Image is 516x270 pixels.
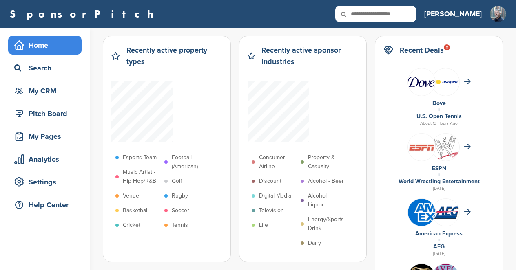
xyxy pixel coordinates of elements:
p: Soccer [172,206,189,215]
p: Cricket [123,221,140,230]
p: Tennis [172,221,188,230]
a: Search [8,59,82,77]
p: Basketball [123,206,148,215]
img: Open uri20141112 64162 12gd62f?1415806146 [432,134,459,163]
p: Venue [123,191,139,200]
div: Search [12,61,82,75]
img: Data [408,77,435,87]
div: Settings [12,175,82,189]
a: World Wrestling Entertainment [399,178,480,185]
img: Open uri20141112 64162 1t4610c?1415809572 [432,205,459,219]
p: Energy/Sports Drink [308,215,345,233]
a: Help Center [8,195,82,214]
div: [DATE] [383,185,494,192]
a: My Pages [8,127,82,146]
img: Screen shot 2018 07 23 at 2.49.02 pm [432,78,459,85]
a: + [438,106,441,113]
h2: Recent Deals [400,44,444,56]
div: Pitch Board [12,106,82,121]
a: SponsorPitch [10,9,159,19]
h2: Recently active sponsor industries [261,44,358,67]
a: My CRM [8,81,82,100]
img: Amex logo [408,199,435,226]
p: Discount [259,177,281,186]
p: Football (American) [172,153,209,171]
a: + [438,171,441,178]
img: Atp 2599 [490,6,506,26]
p: Digital Media [259,191,291,200]
div: My Pages [12,129,82,144]
a: U.S. Open Tennis [416,113,462,120]
img: Screen shot 2016 05 05 at 12.09.31 pm [408,142,435,153]
p: Life [259,221,268,230]
a: American Express [415,230,463,237]
a: + [438,237,441,244]
p: Alcohol - Beer [308,177,344,186]
a: ESPN [432,165,446,172]
p: Television [259,206,284,215]
a: [PERSON_NAME] [424,5,482,23]
p: Consumer Airline [259,153,297,171]
h2: Recently active property types [126,44,222,67]
a: Dove [432,100,446,107]
p: Alcohol - Liquor [308,191,345,209]
a: Analytics [8,150,82,169]
a: Pitch Board [8,104,82,123]
div: [DATE] [383,250,494,257]
p: Music Artist - Hip Hop/R&B [123,168,160,186]
a: Settings [8,173,82,191]
div: Help Center [12,198,82,212]
div: Home [12,38,82,53]
p: Dairy [308,239,321,248]
div: Analytics [12,152,82,167]
p: Golf [172,177,182,186]
h3: [PERSON_NAME] [424,8,482,20]
a: Home [8,36,82,55]
a: AEG [433,243,445,250]
p: Property & Casualty [308,153,345,171]
div: My CRM [12,83,82,98]
p: Rugby [172,191,188,200]
div: 11 [444,44,450,50]
p: Esports Team [123,153,157,162]
div: About 13 Hours Ago [383,120,494,127]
